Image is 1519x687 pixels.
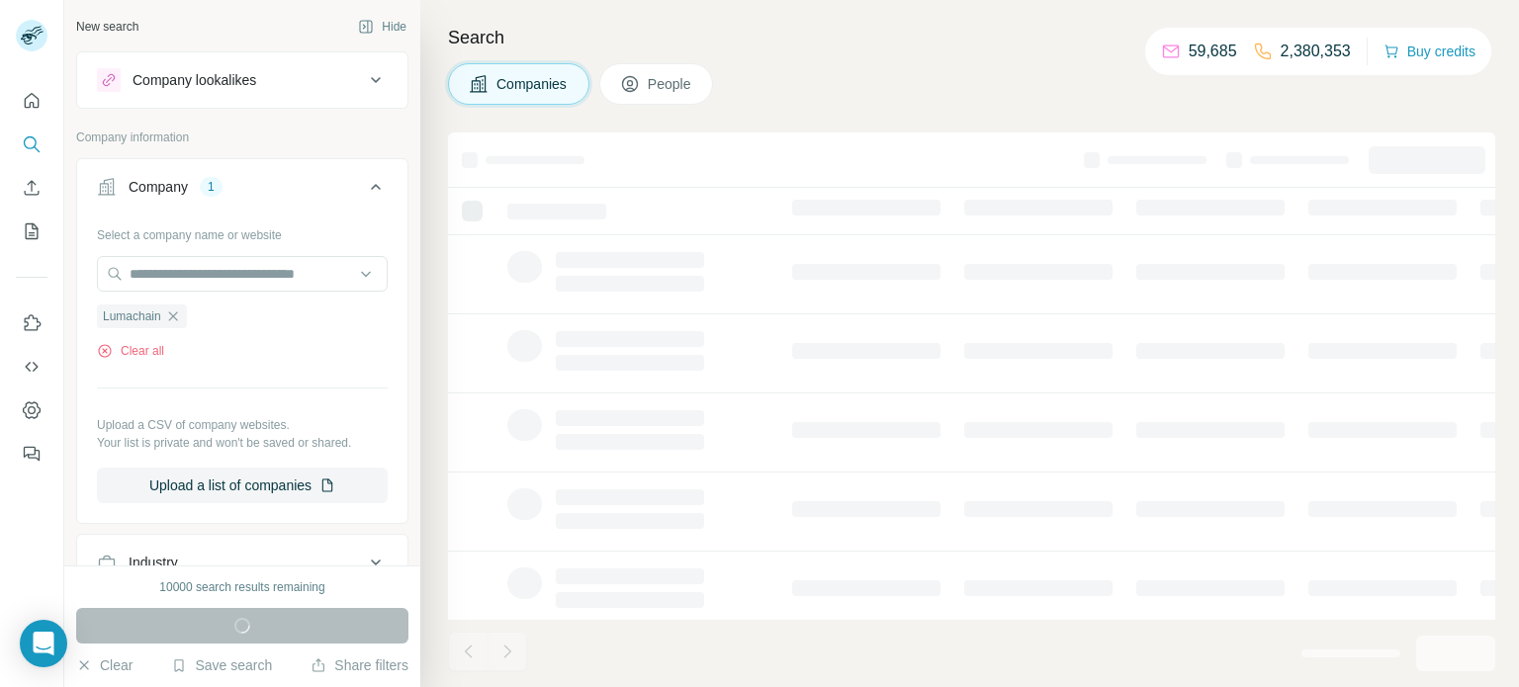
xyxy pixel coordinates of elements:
[129,177,188,197] div: Company
[97,218,388,244] div: Select a company name or website
[77,163,407,218] button: Company1
[76,129,408,146] p: Company information
[97,468,388,503] button: Upload a list of companies
[16,83,47,119] button: Quick start
[97,434,388,452] p: Your list is private and won't be saved or shared.
[77,56,407,104] button: Company lookalikes
[311,655,408,675] button: Share filters
[76,655,133,675] button: Clear
[16,214,47,249] button: My lists
[344,12,420,42] button: Hide
[1384,38,1475,65] button: Buy credits
[200,178,223,196] div: 1
[133,70,256,90] div: Company lookalikes
[16,170,47,206] button: Enrich CSV
[16,305,47,341] button: Use Surfe on LinkedIn
[77,539,407,586] button: Industry
[171,655,272,675] button: Save search
[76,18,138,36] div: New search
[97,342,164,360] button: Clear all
[16,436,47,472] button: Feedback
[1189,40,1237,63] p: 59,685
[648,74,693,94] span: People
[496,74,569,94] span: Companies
[448,24,1495,51] h4: Search
[129,553,178,572] div: Industry
[159,578,324,596] div: 10000 search results remaining
[20,620,67,667] div: Open Intercom Messenger
[103,307,161,325] span: Lumachain
[97,416,388,434] p: Upload a CSV of company websites.
[16,392,47,428] button: Dashboard
[16,349,47,385] button: Use Surfe API
[16,127,47,162] button: Search
[1281,40,1351,63] p: 2,380,353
